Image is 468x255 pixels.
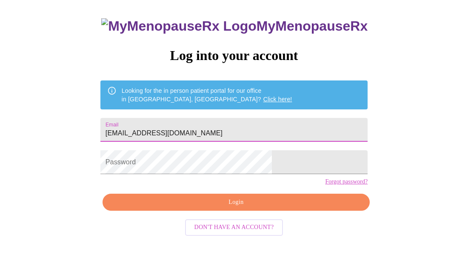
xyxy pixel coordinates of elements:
[101,18,256,34] img: MyMenopauseRx Logo
[185,219,283,236] button: Don't have an account?
[122,83,292,107] div: Looking for the in person patient portal for our office in [GEOGRAPHIC_DATA], [GEOGRAPHIC_DATA]?
[325,178,368,185] a: Forgot password?
[101,18,368,34] h3: MyMenopauseRx
[194,222,274,233] span: Don't have an account?
[103,194,370,211] button: Login
[100,48,368,63] h3: Log into your account
[112,197,360,208] span: Login
[263,96,292,103] a: Click here!
[183,223,285,230] a: Don't have an account?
